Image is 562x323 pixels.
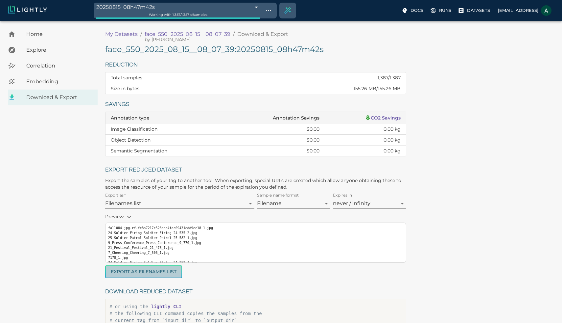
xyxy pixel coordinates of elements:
a: Embedding [8,74,98,90]
button: Export as Filenames list [105,265,182,278]
li: / [140,30,142,38]
nav: explore, analyze, sample, metadata, embedding, correlations label, download your dataset [8,26,98,105]
li: / [233,30,235,38]
label: [EMAIL_ADDRESS]Aryan Behmardi [495,3,554,18]
span: Chip Ray (Teknoir) [145,36,191,43]
span: Download & Export [26,94,92,101]
button: Show tag tree [263,5,274,16]
div: Create selection [280,3,295,18]
img: Lightly [8,6,47,13]
span: Home [26,30,92,38]
label: Datasets [457,5,493,16]
label: Export as [105,193,126,198]
a: Download & Export [8,90,98,105]
label: Expires in [333,193,352,198]
th: Annotation Savings [224,112,325,124]
span: Correlation [26,62,92,70]
th: Total samples [105,72,232,83]
a: Home [8,26,98,42]
td: $0.00 [224,124,325,135]
label: Sample name format [257,193,299,198]
span: # the following CLI command copies the samples from the # current tag from `input_dir` to `output... [109,311,262,323]
p: Download & Export [237,30,288,38]
span: Embedding [26,78,92,86]
td: Image Classification [105,124,224,135]
th: Annotation type [105,112,224,124]
div: Filenames list [105,198,254,209]
p: Runs [439,7,451,13]
td: 0.00 kg [325,146,406,156]
div: never / infinity [333,198,406,209]
p: [EMAIL_ADDRESS] [498,7,538,13]
p: Datasets [467,7,490,13]
table: dataset tag savings [105,112,406,156]
td: 155.26 MB / 155.26 MB [232,83,406,94]
p: Docs [410,7,423,13]
label: Docs [400,5,426,16]
span: Working with 1,387 / 1,387 of samples [149,13,207,17]
td: Object Detection [105,135,224,146]
img: Aryan Behmardi [541,5,551,16]
span: Explore [26,46,92,54]
td: 1,387 / 1,387 [232,72,406,83]
span: # or using the [109,304,181,309]
h6: Savings [105,99,406,110]
td: 0.00 kg [325,124,406,135]
table: dataset tag reduction [105,72,406,94]
a: face_550_2025_08_15__08_07_39 [145,30,230,38]
p: Export the samples of your tag to another tool. When exporting, special URLs are created which al... [105,177,406,190]
a: Explore [8,42,98,58]
th: Size in bytes [105,83,232,94]
a: CO2 Savings [365,115,401,121]
td: 0.00 kg [325,135,406,146]
div: 20250815_08h47m42s [96,3,260,12]
a: Correlation [8,58,98,74]
a: lightly CLI [151,304,181,309]
pre: fall084_jpg.rf.fc8a7217c528bbc4fdc09431edd9ec18_1.jpg 24_Soldier_Firing_Soldier_Firing_24_535_2.j... [108,226,403,275]
div: Filename [257,198,330,209]
nav: breadcrumb [105,30,403,38]
h6: Reduction [105,60,406,70]
td: $0.00 [224,135,325,146]
td: $0.00 [224,146,325,156]
label: Runs [429,5,454,16]
h6: Download reduced dataset [105,287,406,297]
p: Preview [105,211,406,223]
td: Semantic Segmentation [105,146,224,156]
h5: face_550_2025_08_15__08_07_39 : 20250815_08h47m42s [105,44,406,55]
h6: Export reduced dataset [105,165,406,175]
a: My Datasets [105,30,138,38]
